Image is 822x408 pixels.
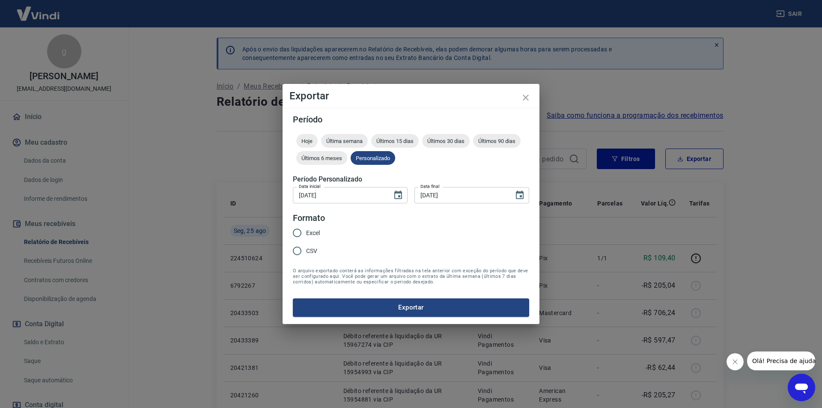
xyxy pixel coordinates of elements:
span: Excel [306,229,320,238]
span: Últimos 90 dias [473,138,521,144]
div: Personalizado [351,151,395,165]
div: Últimos 30 dias [422,134,470,148]
span: Personalizado [351,155,395,161]
button: Choose date, selected date is 25 de ago de 2025 [390,187,407,204]
button: close [515,87,536,108]
iframe: Mensagem da empresa [747,351,815,370]
iframe: Fechar mensagem [727,353,744,370]
span: Últimos 30 dias [422,138,470,144]
h4: Exportar [289,91,533,101]
div: Hoje [296,134,318,148]
div: Últimos 15 dias [371,134,419,148]
span: Últimos 6 meses [296,155,347,161]
span: Últimos 15 dias [371,138,419,144]
span: Hoje [296,138,318,144]
span: CSV [306,247,317,256]
span: Última semana [321,138,368,144]
h5: Período Personalizado [293,175,529,184]
input: DD/MM/YYYY [414,187,508,203]
h5: Período [293,115,529,124]
span: Olá! Precisa de ajuda? [5,6,72,13]
label: Data final [420,183,440,190]
div: Última semana [321,134,368,148]
button: Choose date, selected date is 25 de ago de 2025 [511,187,528,204]
legend: Formato [293,212,325,224]
div: Últimos 6 meses [296,151,347,165]
button: Exportar [293,298,529,316]
input: DD/MM/YYYY [293,187,386,203]
iframe: Botão para abrir a janela de mensagens [788,374,815,401]
span: O arquivo exportado conterá as informações filtradas na tela anterior com exceção do período que ... [293,268,529,285]
div: Últimos 90 dias [473,134,521,148]
label: Data inicial [299,183,321,190]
